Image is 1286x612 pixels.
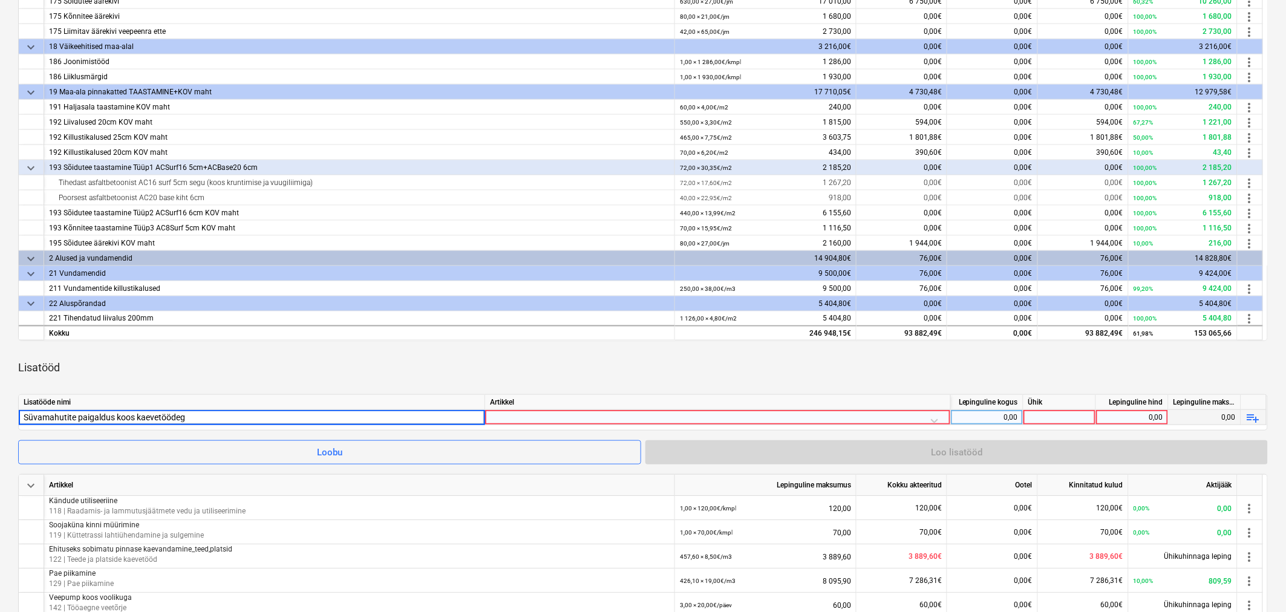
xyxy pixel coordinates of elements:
[19,395,485,410] div: Lisatööde nimi
[49,100,670,115] div: 191 Haljasala taastamine KOV maht
[1242,221,1257,236] span: more_vert
[1038,251,1129,266] div: 76,00€
[1097,504,1123,512] span: 120,00€
[1014,284,1033,293] span: 0,00€
[1014,576,1033,585] span: 0,00€
[1014,163,1033,172] span: 0,00€
[1242,70,1257,85] span: more_vert
[1014,133,1033,142] span: 0,00€
[1134,195,1157,201] small: 100,00%
[49,555,670,565] p: 122 | Teede ja platside kaevetööd
[1226,554,1286,612] iframe: Chat Widget
[49,281,670,296] div: 211 Vundamentide killustikalused
[947,39,1038,54] div: 0,00€
[680,553,732,560] small: 457,60 × 8,50€ / m3
[1134,119,1154,126] small: 67,27%
[919,601,942,609] span: 60,00€
[1242,176,1257,190] span: more_vert
[857,266,947,281] div: 76,00€
[680,119,732,126] small: 550,00 × 3,30€ / m2
[1169,395,1241,410] div: Lepinguline maksumus
[1129,85,1238,100] div: 12 979,58€
[1134,24,1232,39] div: 2 730,00
[680,206,851,221] div: 6 155,60
[924,57,942,66] span: 0,00€
[24,161,38,175] span: keyboard_arrow_down
[1105,224,1123,232] span: 0,00€
[680,210,736,216] small: 440,00 × 13,99€ / m2
[1242,501,1257,516] span: more_vert
[1014,209,1033,217] span: 0,00€
[24,40,38,54] span: keyboard_arrow_down
[1134,568,1232,593] div: 809,59
[1134,190,1232,206] div: 918,00
[680,311,851,327] div: 5 404,80
[49,115,670,130] div: 192 Liivalused 20cm KOV maht
[924,194,942,202] span: 0,00€
[1014,224,1033,232] span: 0,00€
[1134,100,1232,115] div: 240,00
[1134,160,1232,175] div: 2 185,20
[680,104,728,111] small: 60,00 × 4,00€ / m2
[485,395,951,410] div: Artikkel
[680,544,851,569] div: 3 889,60
[680,175,851,190] div: 1 267,20
[49,190,670,206] div: Poorsest asfaltbetoonist AC20 base kiht 6cm
[1090,552,1123,561] span: 3 889,60€
[1134,70,1232,85] div: 1 930,00
[1134,281,1232,296] div: 9 424,00
[1105,314,1123,323] span: 0,00€
[1134,145,1232,160] div: 43,40
[924,209,942,217] span: 0,00€
[915,504,942,512] span: 120,00€
[1134,130,1232,145] div: 1 801,88
[44,325,675,340] div: Kokku
[680,59,741,65] small: 1,00 × 1 286,00€ / kmpl
[1014,601,1033,609] span: 0,00€
[49,9,670,24] div: 175 Kõnnitee äärekivi
[44,475,675,496] div: Artikkel
[924,73,942,81] span: 0,00€
[919,528,942,536] span: 70,00€
[1014,57,1033,66] span: 0,00€
[1134,240,1154,247] small: 10,00%
[1091,133,1123,142] span: 1 801,88€
[1134,520,1232,545] div: 0,00
[680,74,741,80] small: 1,00 × 1 930,00€ / kmpl
[680,28,729,35] small: 42,00 × 65,00€ / jm
[947,85,1038,100] div: 0,00€
[49,311,670,327] div: 221 Tihendatud liivalus 200mm
[680,13,729,20] small: 80,00 × 21,00€ / jm
[1023,395,1096,410] div: Ühik
[680,221,851,236] div: 1 116,50
[947,266,1038,281] div: 0,00€
[1105,27,1123,36] span: 0,00€
[1242,116,1257,130] span: more_vert
[675,266,857,281] div: 9 500,00€
[49,39,670,54] div: 18 Väikeehitised maa-alal
[1134,210,1157,216] small: 100,00%
[1134,496,1232,521] div: 0,00
[1242,526,1257,540] span: more_vert
[680,130,851,145] div: 3 603,75
[1134,115,1232,130] div: 1 221,00
[1134,164,1157,171] small: 100,00%
[1105,103,1123,111] span: 0,00€
[1134,316,1157,322] small: 100,00%
[1134,180,1157,186] small: 100,00%
[680,149,728,156] small: 70,00 × 6,20€ / m2
[1134,225,1157,232] small: 100,00%
[680,24,851,39] div: 2 730,00
[49,206,670,221] div: 193 Sõidutee taastamine Tüüp2 ACSurf16 6cm KOV maht
[919,284,942,293] span: 76,00€
[1242,236,1257,251] span: more_vert
[1101,601,1123,609] span: 60,00€
[1134,578,1154,584] small: 10,00%
[18,360,60,375] p: Lisatööd
[1091,239,1123,247] span: 1 944,00€
[680,316,737,322] small: 1 126,00 × 4,80€ / m2
[49,24,670,39] div: 175 Liimitav äärekivi veepeenra ette
[49,579,670,589] p: 129 | Pae piikamine
[1242,55,1257,70] span: more_vert
[1105,73,1123,81] span: 0,00€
